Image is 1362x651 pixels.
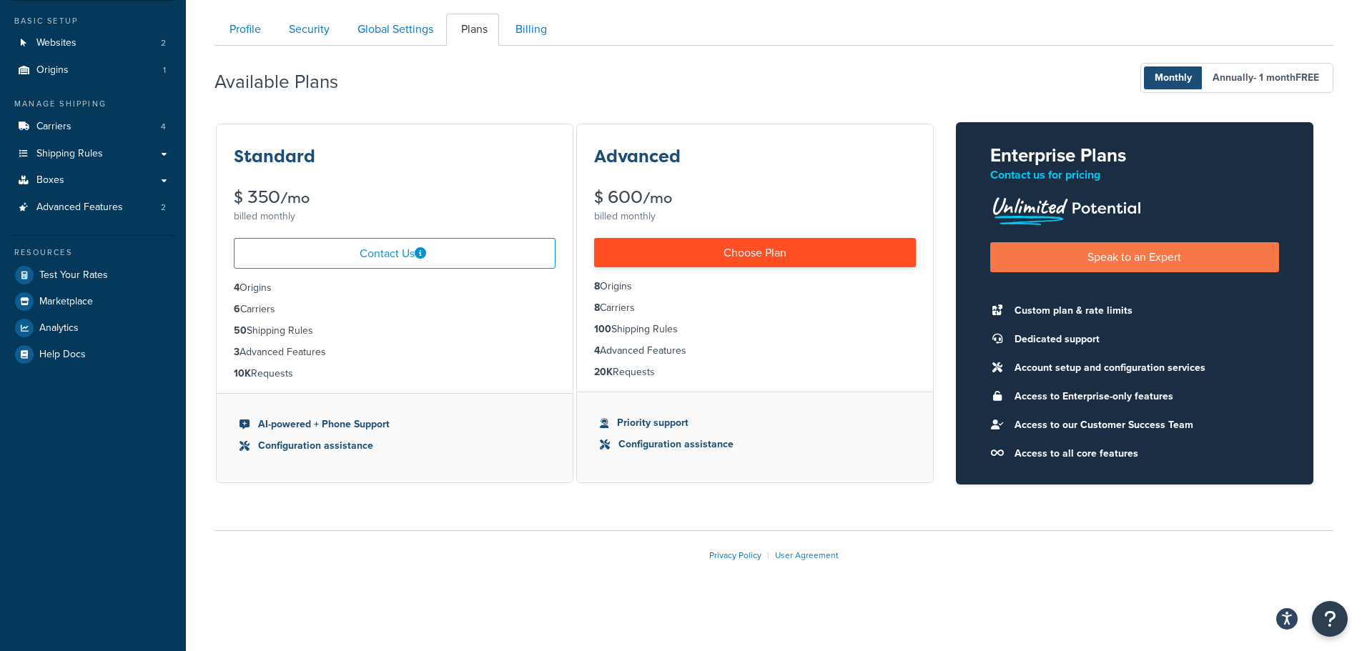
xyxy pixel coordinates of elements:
div: $ 350 [234,189,556,207]
a: Analytics [11,315,175,341]
li: Origins [234,280,556,296]
strong: 3 [234,344,240,359]
li: Access to our Customer Success Team [1007,415,1205,435]
strong: 6 [234,302,240,317]
small: /mo [643,188,672,208]
img: Unlimited Potential [990,192,1142,225]
strong: 8 [594,279,600,294]
li: Websites [11,30,175,56]
span: | [767,549,769,562]
div: $ 600 [594,189,916,207]
h3: Standard [234,147,315,166]
li: Access to Enterprise-only features [1007,387,1205,407]
b: FREE [1296,70,1319,85]
span: Boxes [36,174,64,187]
strong: 20K [594,364,613,379]
a: Privacy Policy [709,549,761,562]
a: Websites 2 [11,30,175,56]
span: Annually [1202,66,1330,89]
small: /mo [280,188,310,208]
button: Monthly Annually- 1 monthFREE [1140,63,1333,93]
span: Advanced Features [36,202,123,214]
span: Websites [36,37,77,49]
li: Advanced Features [234,344,556,360]
a: Contact Us [234,238,556,269]
span: Test Your Rates [39,269,108,282]
strong: 4 [234,280,240,295]
strong: 50 [234,323,247,338]
li: Origins [11,57,175,84]
li: Advanced Features [11,194,175,221]
li: AI-powered + Phone Support [240,417,550,432]
a: Choose Plan [594,238,916,267]
div: billed monthly [234,207,556,227]
span: Carriers [36,121,71,133]
a: Carriers 4 [11,114,175,140]
span: 2 [161,37,166,49]
span: - 1 month [1253,70,1319,85]
li: Requests [594,364,916,380]
button: Open Resource Center [1312,601,1348,637]
li: Origins [594,279,916,294]
li: Carriers [234,302,556,317]
li: Custom plan & rate limits [1007,301,1205,321]
li: Carriers [11,114,175,140]
li: Dedicated support [1007,329,1205,349]
div: Resources [11,247,175,259]
div: Manage Shipping [11,98,175,110]
a: Speak to an Expert [990,242,1279,272]
a: Plans [446,14,499,46]
span: Monthly [1144,66,1203,89]
a: Marketplace [11,289,175,314]
li: Configuration assistance [600,437,910,452]
a: Shipping Rules [11,141,175,167]
h2: Enterprise Plans [990,145,1279,166]
div: billed monthly [594,207,916,227]
strong: 100 [594,322,611,337]
span: 4 [161,121,166,133]
li: Account setup and configuration services [1007,358,1205,378]
li: Shipping Rules [234,323,556,339]
a: Advanced Features 2 [11,194,175,221]
a: Test Your Rates [11,262,175,288]
span: 2 [161,202,166,214]
a: Billing [500,14,558,46]
li: Configuration assistance [240,438,550,454]
li: Access to all core features [1007,444,1205,464]
a: Security [274,14,341,46]
a: Help Docs [11,342,175,367]
strong: 4 [594,343,600,358]
a: Profile [214,14,272,46]
li: Advanced Features [594,343,916,359]
span: Shipping Rules [36,148,103,160]
span: Marketplace [39,296,93,308]
li: Requests [234,366,556,382]
span: 1 [163,64,166,76]
h3: Advanced [594,147,681,166]
a: Global Settings [342,14,445,46]
li: Carriers [594,300,916,316]
h2: Available Plans [214,71,360,92]
strong: 10K [234,366,251,381]
span: Analytics [39,322,79,334]
a: Boxes [11,167,175,194]
li: Priority support [600,415,910,431]
a: Origins 1 [11,57,175,84]
a: User Agreement [775,549,839,562]
div: Basic Setup [11,15,175,27]
li: Shipping Rules [594,322,916,337]
span: Help Docs [39,349,86,361]
span: Origins [36,64,69,76]
strong: 8 [594,300,600,315]
p: Contact us for pricing [990,165,1279,185]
